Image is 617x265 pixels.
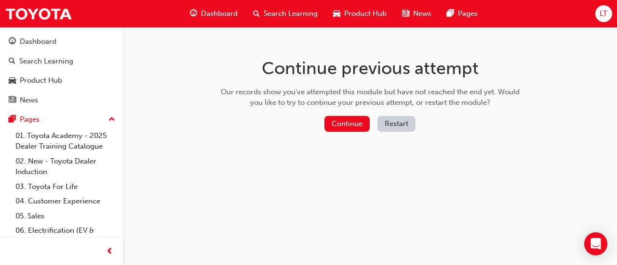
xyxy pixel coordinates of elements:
[20,36,56,47] div: Dashboard
[584,232,607,255] div: Open Intercom Messenger
[253,8,260,20] span: search-icon
[4,72,119,89] a: Product Hub
[20,114,40,125] div: Pages
[333,8,340,20] span: car-icon
[245,4,325,24] a: search-iconSearch Learning
[264,8,318,19] span: Search Learning
[9,76,16,85] span: car-icon
[4,111,119,128] button: Pages
[325,4,394,24] a: car-iconProduct Hub
[394,4,439,24] a: news-iconNews
[12,128,119,154] a: 01. Toyota Academy - 2025 Dealer Training Catalogue
[9,96,16,105] span: news-icon
[9,38,16,46] span: guage-icon
[20,95,38,106] div: News
[600,8,607,19] span: LT
[9,57,15,66] span: search-icon
[217,87,523,108] div: Our records show you've attempted this module but have not reached the end yet. Would you like to...
[447,8,454,20] span: pages-icon
[20,75,62,86] div: Product Hub
[595,5,612,22] button: LT
[106,246,113,258] span: prev-icon
[201,8,238,19] span: Dashboard
[19,56,73,67] div: Search Learning
[4,91,119,109] a: News
[4,33,119,50] a: Dashboard
[413,8,431,19] span: News
[4,31,119,111] button: DashboardSearch LearningProduct HubNews
[402,8,409,20] span: news-icon
[12,194,119,209] a: 04. Customer Experience
[12,179,119,194] a: 03. Toyota For Life
[108,114,115,126] span: up-icon
[9,115,16,124] span: pages-icon
[439,4,485,24] a: pages-iconPages
[182,4,245,24] a: guage-iconDashboard
[458,8,478,19] span: Pages
[4,52,119,70] a: Search Learning
[12,223,119,249] a: 06. Electrification (EV & Hybrid)
[12,154,119,179] a: 02. New - Toyota Dealer Induction
[5,3,72,25] img: Trak
[344,8,387,19] span: Product Hub
[12,209,119,224] a: 05. Sales
[190,8,197,20] span: guage-icon
[324,116,370,132] button: Continue
[377,116,416,132] button: Restart
[217,58,523,79] h1: Continue previous attempt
